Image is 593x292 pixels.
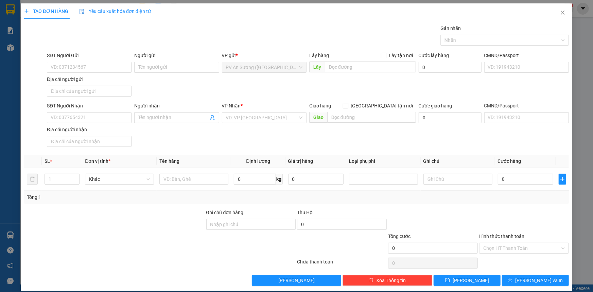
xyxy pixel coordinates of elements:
[27,193,229,201] div: Tổng: 1
[159,174,228,185] input: VD: Bàn, Ghế
[423,174,492,185] input: Ghi Chú
[419,62,482,73] input: Cước lấy hàng
[508,278,513,283] span: printer
[388,234,411,239] span: Tổng cước
[484,52,569,59] div: CMND/Passport
[327,112,416,123] input: Dọc đường
[419,103,452,108] label: Cước giao hàng
[346,155,421,168] th: Loại phụ phí
[297,258,388,270] div: Chưa thanh toán
[348,102,416,109] span: [GEOGRAPHIC_DATA] tận nơi
[226,62,302,72] span: PV An Sương (Hàng Hóa)
[516,277,563,284] span: [PERSON_NAME] và In
[276,174,283,185] span: kg
[559,174,566,185] button: plus
[309,62,325,72] span: Lấy
[484,102,569,109] div: CMND/Passport
[252,275,342,286] button: [PERSON_NAME]
[47,126,132,133] div: Địa chỉ người nhận
[134,52,219,59] div: Người gửi
[440,25,461,31] label: Gán nhãn
[222,52,307,59] div: VP gửi
[47,102,132,109] div: SĐT Người Nhận
[47,136,132,147] input: Địa chỉ của người nhận
[288,158,313,164] span: Giá trị hàng
[343,275,432,286] button: deleteXóa Thông tin
[479,234,524,239] label: Hình thức thanh toán
[47,75,132,83] div: Địa chỉ người gửi
[453,277,489,284] span: [PERSON_NAME]
[64,25,284,34] li: Hotline: 1900 8153
[434,275,501,286] button: save[PERSON_NAME]
[134,102,219,109] div: Người nhận
[64,17,284,25] li: [STREET_ADDRESS][PERSON_NAME]. [GEOGRAPHIC_DATA], Tỉnh [GEOGRAPHIC_DATA]
[8,49,108,72] b: GỬI : PV An Sương ([GEOGRAPHIC_DATA])
[85,158,110,164] span: Đơn vị tính
[445,278,450,283] span: save
[553,3,572,22] button: Close
[27,174,38,185] button: delete
[24,9,29,14] span: plus
[419,53,449,58] label: Cước lấy hàng
[8,8,42,42] img: logo.jpg
[79,8,151,14] span: Yêu cầu xuất hóa đơn điện tử
[206,210,244,215] label: Ghi chú đơn hàng
[47,52,132,59] div: SĐT Người Gửi
[297,210,313,215] span: Thu Hộ
[47,86,132,97] input: Địa chỉ của người gửi
[222,103,241,108] span: VP Nhận
[386,52,416,59] span: Lấy tận nơi
[24,8,68,14] span: TẠO ĐƠN HÀNG
[45,158,50,164] span: SL
[309,112,327,123] span: Giao
[419,112,482,123] input: Cước giao hàng
[288,174,344,185] input: 0
[278,277,315,284] span: [PERSON_NAME]
[559,176,566,182] span: plus
[377,277,406,284] span: Xóa Thông tin
[498,158,521,164] span: Cước hàng
[502,275,569,286] button: printer[PERSON_NAME] và In
[421,155,495,168] th: Ghi chú
[309,53,329,58] span: Lấy hàng
[325,62,416,72] input: Dọc đường
[369,278,374,283] span: delete
[309,103,331,108] span: Giao hàng
[206,219,296,230] input: Ghi chú đơn hàng
[246,158,270,164] span: Định lượng
[79,9,85,14] img: icon
[210,115,215,120] span: user-add
[560,10,565,15] span: close
[89,174,150,184] span: Khác
[159,158,179,164] span: Tên hàng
